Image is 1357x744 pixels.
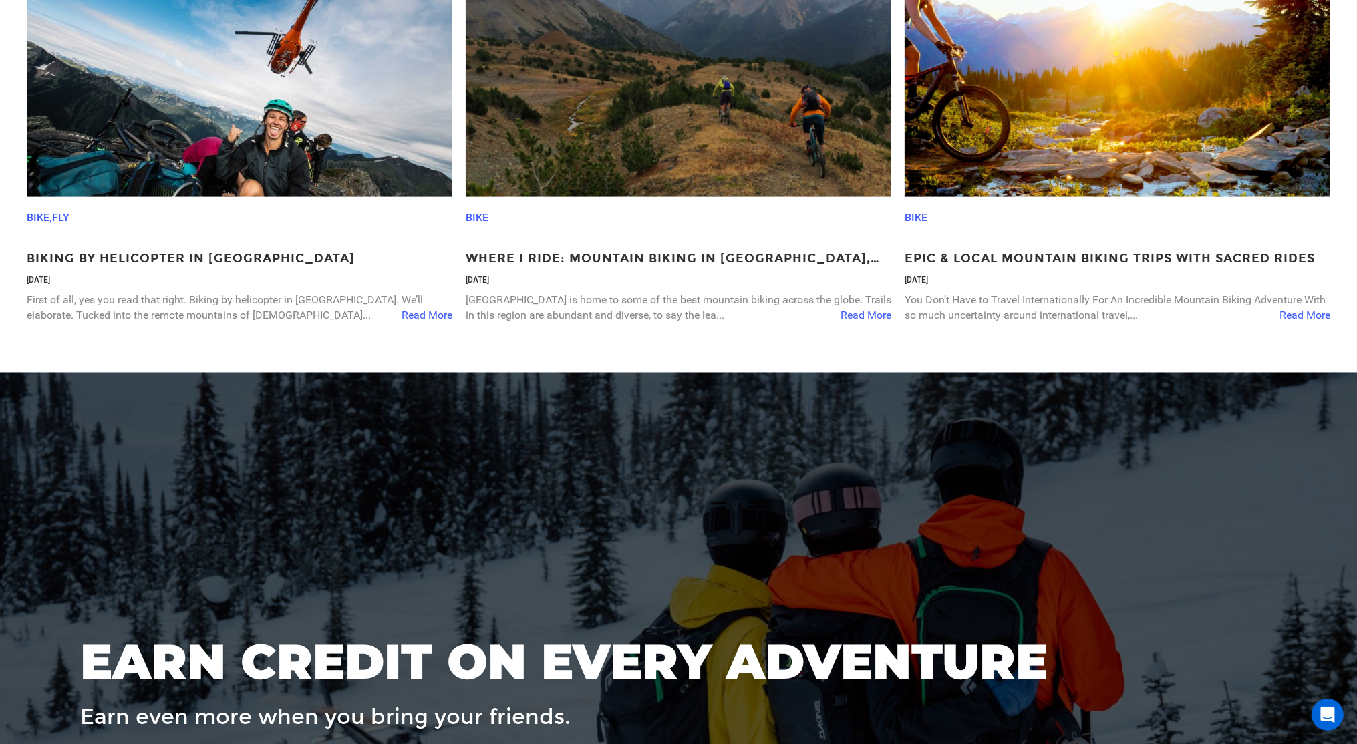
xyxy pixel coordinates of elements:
[905,274,1330,286] p: [DATE]
[841,308,891,323] span: Read More
[27,250,452,268] a: Biking by Helicopter in [GEOGRAPHIC_DATA]
[1312,699,1344,731] div: Open Intercom Messenger
[27,274,452,286] p: [DATE]
[402,308,452,323] span: Read More
[466,293,891,323] p: [GEOGRAPHIC_DATA] is home to some of the best mountain biking across the globe. Trails in this re...
[1279,308,1330,323] span: Read More
[80,702,1048,733] p: Earn even more when you bring your friends.
[49,211,52,224] span: ,
[80,635,1048,688] h3: EARN CREDIT ON EVERY ADVENTURE
[905,211,927,224] a: Bike
[52,211,69,224] a: Fly
[466,250,891,268] a: Where I Ride: Mountain Biking in [GEOGRAPHIC_DATA], [GEOGRAPHIC_DATA], [GEOGRAPHIC_DATA]
[905,250,1330,268] a: Epic & Local Mountain Biking Trips With Sacred Rides
[27,293,452,323] p: First of all, yes you read that right. Biking by helicopter in [GEOGRAPHIC_DATA]. We’ll elaborate...
[27,211,49,224] a: Bike
[466,274,891,286] p: [DATE]
[466,211,488,224] a: Bike
[905,293,1330,323] p: You Don’t Have to Travel Internationally For An Incredible Mountain Biking Adventure With so much...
